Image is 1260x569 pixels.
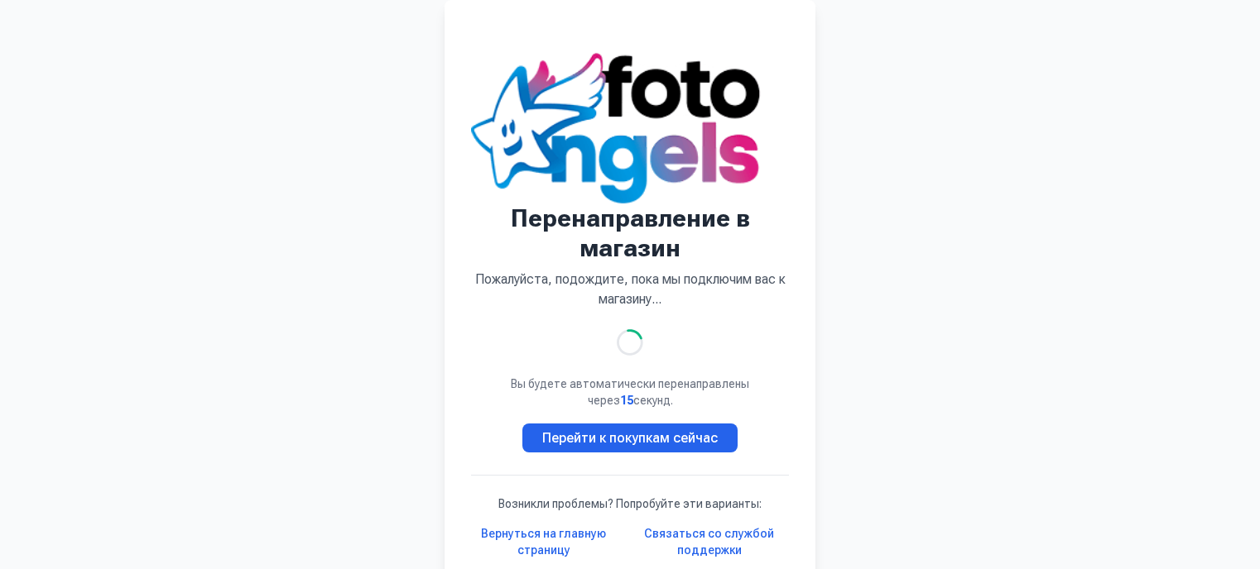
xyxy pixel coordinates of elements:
[475,271,786,307] font: Пожалуйста, подождите, пока мы подключим вас к магазину...
[630,525,789,558] a: Связаться со службой поддержки
[542,430,718,446] font: Перейти к покупкам сейчас
[471,525,617,558] a: Вернуться на главную страницу
[633,394,673,407] font: секунд.
[644,527,774,557] font: Связаться со службой поддержки
[481,527,606,557] font: Вернуться на главную страницу
[620,394,633,407] font: 15
[511,377,749,407] font: Вы будете автоматически перенаправлены через
[498,497,762,510] font: Возникли проблемы? Попробуйте эти варианты:
[522,423,738,452] a: Перейти к покупкам сейчас
[511,203,750,262] font: Перенаправление в магазин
